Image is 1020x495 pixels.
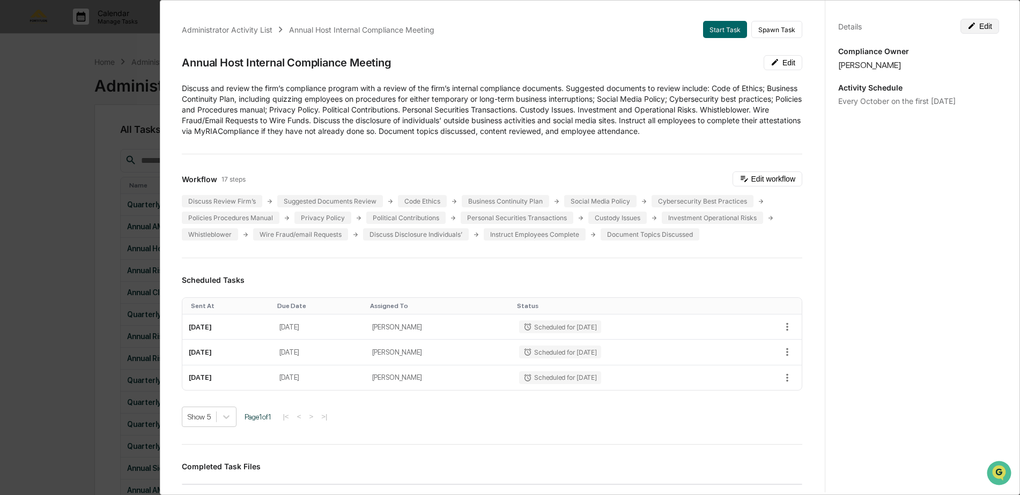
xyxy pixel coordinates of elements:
[601,228,699,241] div: Document Topics Discussed
[95,146,117,154] span: [DATE]
[245,412,271,421] span: Page 1 of 1
[6,206,72,226] a: 🔎Data Lookup
[23,82,42,101] img: 8933085812038_c878075ebb4cc5468115_72.jpg
[6,186,73,205] a: 🖐️Preclearance
[191,302,268,310] div: Toggle SortBy
[519,346,601,358] div: Scheduled for [DATE]
[294,212,351,224] div: Privacy Policy
[88,190,133,201] span: Attestations
[73,186,137,205] a: 🗄️Attestations
[366,314,513,340] td: [PERSON_NAME]
[484,228,586,241] div: Instruct Employees Complete
[48,82,176,93] div: Start new chat
[11,212,19,220] div: 🔎
[182,212,279,224] div: Policies Procedures Manual
[182,25,272,34] div: Administrator Activity List
[838,22,862,31] div: Details
[182,340,272,365] td: [DATE]
[363,228,469,241] div: Discuss Disclosure Individuals’
[273,365,366,390] td: [DATE]
[517,302,729,310] div: Toggle SortBy
[11,191,19,200] div: 🖐️
[89,146,93,154] span: •
[182,175,217,184] span: Workflow
[838,47,999,56] p: Compliance Owner
[662,212,763,224] div: Investment Operational Risks
[960,19,999,34] button: Edit
[182,365,272,390] td: [DATE]
[11,22,195,40] p: How can we help?
[277,302,361,310] div: Toggle SortBy
[318,412,330,421] button: >|
[107,237,130,245] span: Pylon
[76,236,130,245] a: Powered byPylon
[564,195,637,207] div: Social Media Policy
[366,340,513,365] td: [PERSON_NAME]
[519,320,601,333] div: Scheduled for [DATE]
[182,228,238,241] div: Whistleblower
[182,56,391,69] div: Annual Host Internal Compliance Meeting
[182,83,802,137] p: Discuss and review the firm’s compliance program with a review of the firm’s internal compliance ...
[838,96,999,106] div: Every October on the first [DATE]
[519,371,601,384] div: Scheduled for [DATE]
[78,191,86,200] div: 🗄️
[279,412,292,421] button: |<
[48,93,147,101] div: We're available if you need us!
[838,83,999,92] p: Activity Schedule
[986,460,1015,489] iframe: Open customer support
[182,195,262,207] div: Discuss Review Firm’s
[253,228,348,241] div: Wire Fraud/email Requests
[33,146,87,154] span: [PERSON_NAME]
[733,171,802,186] button: Edit workflow
[221,175,246,183] span: 17 steps
[366,365,513,390] td: [PERSON_NAME]
[273,340,366,365] td: [DATE]
[398,195,447,207] div: Code Ethics
[703,21,747,38] button: Start Task
[751,21,802,38] button: Spawn Task
[21,146,30,155] img: 1746055101610-c473b297-6a78-478c-a979-82029cc54cd1
[11,82,30,101] img: 1746055101610-c473b297-6a78-478c-a979-82029cc54cd1
[588,212,647,224] div: Custody Issues
[370,302,509,310] div: Toggle SortBy
[366,212,446,224] div: Political Contributions
[652,195,753,207] div: Cybersecurity Best Practices
[21,211,68,221] span: Data Lookup
[462,195,549,207] div: Business Continuity Plan
[11,119,72,127] div: Past conversations
[182,462,802,471] h3: Completed Task Files
[306,412,316,421] button: >
[289,25,434,34] div: Annual Host Internal Compliance Meeting
[182,314,272,340] td: [DATE]
[273,314,366,340] td: [DATE]
[764,55,802,70] button: Edit
[838,60,999,70] div: [PERSON_NAME]
[182,275,802,284] h3: Scheduled Tasks
[182,85,195,98] button: Start new chat
[277,195,383,207] div: Suggested Documents Review
[11,136,28,153] img: Jack Rasmussen
[21,190,69,201] span: Preclearance
[166,117,195,130] button: See all
[294,412,305,421] button: <
[461,212,573,224] div: Personal Securities Transactions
